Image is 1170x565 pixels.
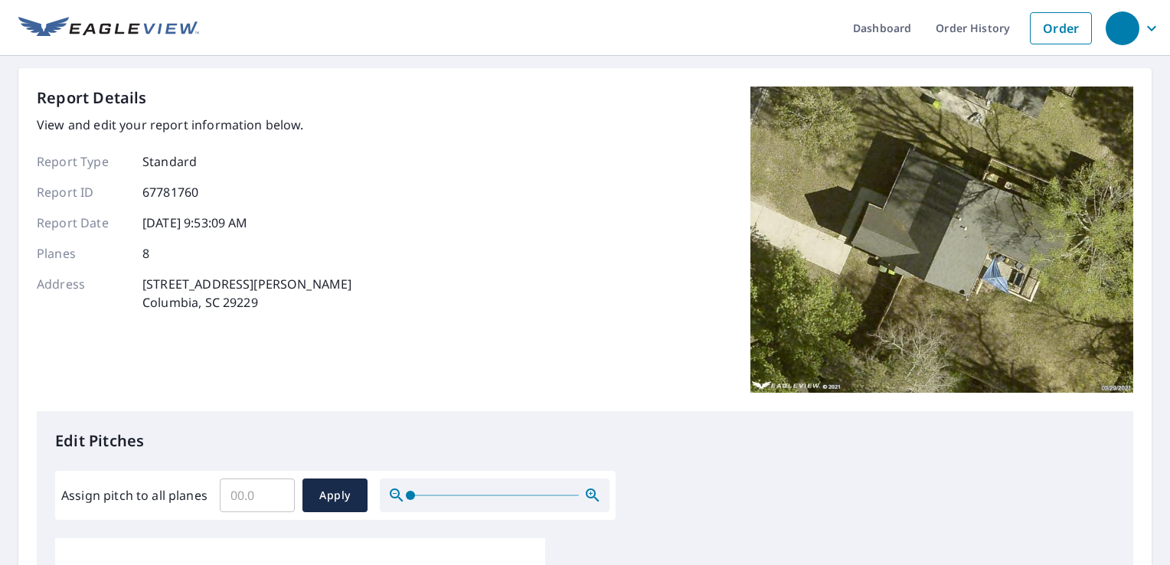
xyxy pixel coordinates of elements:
[37,275,129,312] p: Address
[18,17,199,40] img: EV Logo
[220,474,295,517] input: 00.0
[61,486,208,505] label: Assign pitch to all planes
[1030,12,1092,44] a: Order
[750,87,1133,393] img: Top image
[302,478,368,512] button: Apply
[37,152,129,171] p: Report Type
[142,152,197,171] p: Standard
[37,87,147,109] p: Report Details
[142,244,149,263] p: 8
[315,486,355,505] span: Apply
[142,214,248,232] p: [DATE] 9:53:09 AM
[37,214,129,232] p: Report Date
[37,116,351,134] p: View and edit your report information below.
[142,275,351,312] p: [STREET_ADDRESS][PERSON_NAME] Columbia, SC 29229
[37,244,129,263] p: Planes
[142,183,198,201] p: 67781760
[37,183,129,201] p: Report ID
[55,429,1115,452] p: Edit Pitches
